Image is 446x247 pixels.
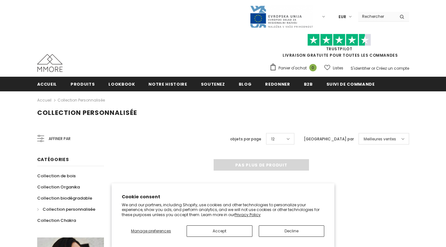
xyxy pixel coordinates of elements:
span: Collection personnalisée [43,206,95,212]
a: Collection de bois [37,170,76,181]
a: Créez un compte [376,66,409,71]
img: Cas MMORE [37,54,63,72]
input: Search Site [358,12,395,21]
span: 0 [309,64,317,71]
a: Collection personnalisée [37,204,95,215]
span: Collection personnalisée [37,108,137,117]
a: Produits [71,77,95,91]
span: Collection Organika [37,184,80,190]
a: Redonner [265,77,290,91]
span: Listes [333,65,343,71]
a: B2B [304,77,313,91]
a: Privacy Policy [235,212,261,217]
span: EUR [339,14,346,20]
a: Accueil [37,96,51,104]
span: Blog [239,81,252,87]
img: Faites confiance aux étoiles pilotes [307,34,371,46]
button: Decline [259,225,324,237]
a: Collection Organika [37,181,80,193]
span: Panier d'achat [278,65,307,71]
span: soutenez [201,81,225,87]
a: Blog [239,77,252,91]
span: Catégories [37,156,69,163]
a: soutenez [201,77,225,91]
button: Manage preferences [122,225,181,237]
a: Suivi de commande [326,77,375,91]
span: Collection de bois [37,173,76,179]
label: objets par page [230,136,261,142]
a: Collection personnalisée [58,97,105,103]
a: Panier d'achat 0 [270,63,320,73]
span: Meilleures ventes [364,136,396,142]
span: Suivi de commande [326,81,375,87]
a: S'identifier [351,66,370,71]
label: [GEOGRAPHIC_DATA] par [304,136,354,142]
span: Redonner [265,81,290,87]
p: We and our partners, including Shopify, use cookies and other technologies to personalize your ex... [122,202,325,217]
span: Lookbook [108,81,135,87]
a: Notre histoire [148,77,187,91]
button: Accept [187,225,252,237]
span: Accueil [37,81,57,87]
a: Lookbook [108,77,135,91]
a: Javni Razpis [250,14,313,19]
a: Listes [324,62,343,74]
span: Affiner par [49,135,71,142]
a: Collection Chakra [37,215,76,226]
span: Manage preferences [131,228,171,234]
a: Accueil [37,77,57,91]
span: or [371,66,375,71]
span: LIVRAISON GRATUITE POUR TOUTES LES COMMANDES [270,37,409,58]
img: Javni Razpis [250,5,313,28]
span: Collection biodégradable [37,195,92,201]
span: Notre histoire [148,81,187,87]
h2: Cookie consent [122,194,325,200]
a: TrustPilot [326,46,353,52]
span: B2B [304,81,313,87]
a: Collection biodégradable [37,193,92,204]
span: Collection Chakra [37,217,76,223]
span: Produits [71,81,95,87]
span: 12 [271,136,275,142]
